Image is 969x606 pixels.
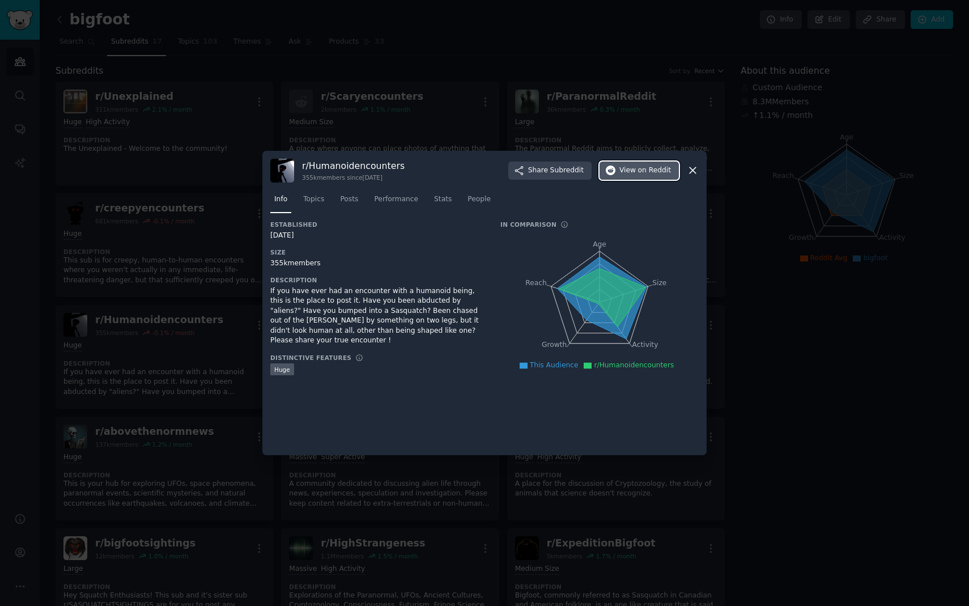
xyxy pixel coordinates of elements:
[274,194,287,205] span: Info
[270,276,484,284] h3: Description
[500,221,556,228] h3: In Comparison
[374,194,418,205] span: Performance
[542,341,567,349] tspan: Growth
[303,194,324,205] span: Topics
[370,190,422,214] a: Performance
[270,354,351,362] h3: Distinctive Features
[600,162,679,180] button: Viewon Reddit
[340,194,358,205] span: Posts
[594,361,674,369] span: r/Humanoidencounters
[430,190,456,214] a: Stats
[434,194,452,205] span: Stats
[593,240,606,248] tspan: Age
[652,278,666,286] tspan: Size
[525,278,547,286] tspan: Reach
[632,341,658,349] tspan: Activity
[270,221,484,228] h3: Established
[619,166,671,176] span: View
[530,361,579,369] span: This Audience
[270,258,484,269] div: 355k members
[528,166,584,176] span: Share
[270,286,484,346] div: If you have ever had an encounter with a humanoid being, this is the place to post it. Have you b...
[270,248,484,256] h3: Size
[467,194,491,205] span: People
[270,363,294,375] div: Huge
[302,173,405,181] div: 355k members since [DATE]
[638,166,671,176] span: on Reddit
[336,190,362,214] a: Posts
[270,190,291,214] a: Info
[550,166,584,176] span: Subreddit
[270,231,484,241] div: [DATE]
[464,190,495,214] a: People
[299,190,328,214] a: Topics
[270,159,294,183] img: Humanoidencounters
[302,160,405,172] h3: r/ Humanoidencounters
[508,162,592,180] button: ShareSubreddit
